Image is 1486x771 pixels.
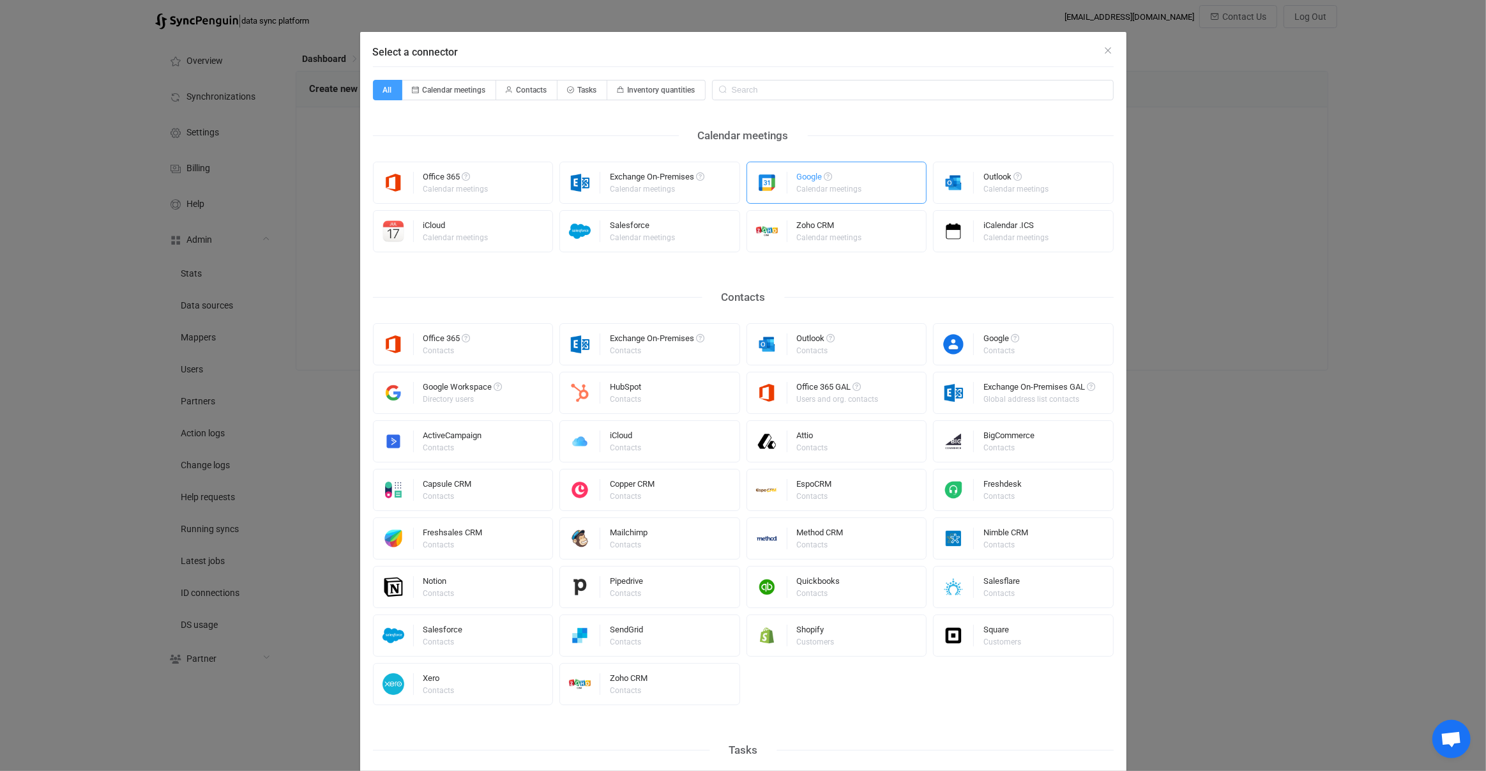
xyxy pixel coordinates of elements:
[423,383,503,395] div: Google Workspace
[423,444,480,452] div: Contacts
[423,528,483,541] div: Freshsales CRM
[610,590,641,597] div: Contacts
[560,528,600,549] img: mailchimp.png
[797,347,833,355] div: Contacts
[983,492,1020,500] div: Contacts
[797,577,840,590] div: Quickbooks
[610,444,641,452] div: Contacts
[610,221,677,234] div: Salesforce
[560,220,600,242] img: salesforce.png
[423,541,481,549] div: Contacts
[983,431,1035,444] div: BigCommerce
[797,625,837,638] div: Shopify
[934,382,974,404] img: exchange.png
[374,625,414,646] img: salesforce.png
[423,395,501,403] div: Directory users
[747,431,787,452] img: attio.png
[934,576,974,598] img: salesflare.png
[797,185,862,193] div: Calendar meetings
[983,480,1022,492] div: Freshdesk
[423,185,489,193] div: Calendar meetings
[747,479,787,501] img: espo-crm.png
[797,172,864,185] div: Google
[423,638,461,646] div: Contacts
[423,431,482,444] div: ActiveCampaign
[423,577,457,590] div: Notion
[983,347,1017,355] div: Contacts
[747,220,787,242] img: zoho-crm.png
[560,479,600,501] img: copper.png
[702,287,784,307] div: Contacts
[610,395,641,403] div: Contacts
[797,528,844,541] div: Method CRM
[423,492,470,500] div: Contacts
[747,172,787,194] img: google.png
[983,577,1020,590] div: Salesflare
[797,638,835,646] div: Customers
[797,221,864,234] div: Zoho CRM
[934,625,974,646] img: square.png
[610,185,702,193] div: Calendar meetings
[423,590,455,597] div: Contacts
[610,172,704,185] div: Exchange On-Premises
[560,382,600,404] img: hubspot.png
[423,347,469,355] div: Contacts
[934,333,974,355] img: google-contacts.png
[423,674,457,687] div: Xero
[797,492,830,500] div: Contacts
[983,334,1019,347] div: Google
[983,590,1018,597] div: Contacts
[610,577,643,590] div: Pipedrive
[934,431,974,452] img: big-commerce.png
[423,172,490,185] div: Office 365
[747,382,787,404] img: microsoft365.png
[374,431,414,452] img: activecampaign.png
[983,541,1026,549] div: Contacts
[797,480,832,492] div: EspoCRM
[374,528,414,549] img: freshworks.png
[610,234,675,241] div: Calendar meetings
[560,431,600,452] img: icloud.png
[983,185,1049,193] div: Calendar meetings
[610,480,655,492] div: Copper CRM
[610,383,643,395] div: HubSpot
[423,334,471,347] div: Office 365
[560,576,600,598] img: pipedrive.png
[374,333,414,355] img: microsoft365.png
[797,334,835,347] div: Outlook
[934,220,974,242] img: icalendar.png
[983,395,1093,403] div: Global address list contacts
[560,673,600,695] img: zoho-crm.png
[423,687,455,694] div: Contacts
[423,221,490,234] div: iCloud
[423,234,489,241] div: Calendar meetings
[374,576,414,598] img: notion.png
[747,576,787,598] img: quickbooks.png
[709,740,777,760] div: Tasks
[983,528,1028,541] div: Nimble CRM
[560,172,600,194] img: exchange.png
[983,221,1050,234] div: iCalendar .ICS
[797,395,879,403] div: Users and org. contacts
[797,234,862,241] div: Calendar meetings
[983,444,1033,452] div: Contacts
[983,172,1050,185] div: Outlook
[983,234,1049,241] div: Calendar meetings
[610,687,646,694] div: Contacts
[610,528,648,541] div: Mailchimp
[610,492,653,500] div: Contacts
[797,541,842,549] div: Contacts
[934,479,974,501] img: freshdesk.png
[374,673,414,695] img: xero.png
[423,625,463,638] div: Salesforce
[934,528,974,549] img: nimble.png
[797,590,838,597] div: Contacts
[610,334,704,347] div: Exchange On-Premises
[610,638,641,646] div: Contacts
[610,674,648,687] div: Zoho CRM
[610,347,702,355] div: Contacts
[610,625,643,638] div: SendGrid
[560,333,600,355] img: exchange.png
[374,172,414,194] img: microsoft365.png
[1103,45,1114,57] button: Close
